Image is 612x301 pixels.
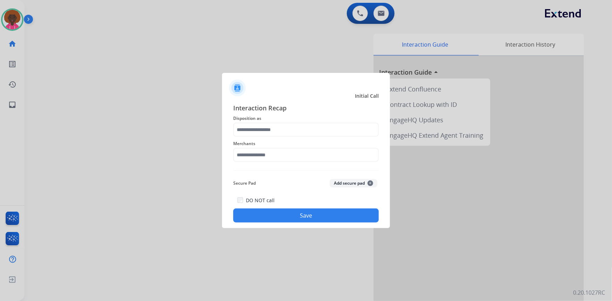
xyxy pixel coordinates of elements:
[233,139,379,148] span: Merchants
[229,80,246,96] img: contactIcon
[246,197,275,204] label: DO NOT call
[233,179,256,187] span: Secure Pad
[233,208,379,223] button: Save
[573,288,605,297] p: 0.20.1027RC
[233,114,379,123] span: Disposition as
[355,93,379,100] span: Initial Call
[330,179,377,187] button: Add secure pad+
[233,103,379,114] span: Interaction Recap
[368,180,373,186] span: +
